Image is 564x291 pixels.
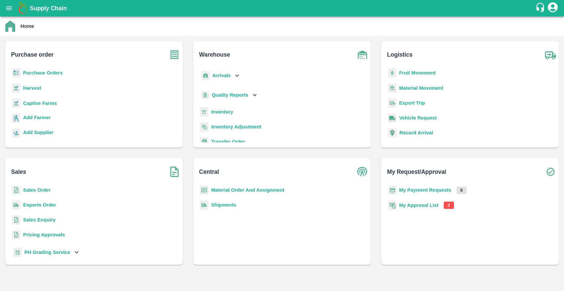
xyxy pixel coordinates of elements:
[200,88,258,102] div: Quality Reports
[200,200,208,210] img: shipments
[211,124,261,129] a: Inventory Adjustment
[200,137,208,147] img: whTransfer
[444,202,454,209] p: 2
[24,250,70,255] b: PH Grading Service
[199,50,230,59] b: Warehouse
[354,164,371,180] img: central
[201,71,210,80] img: whArrival
[166,164,183,180] img: soSales
[457,187,467,194] p: 0
[201,91,209,99] img: qualityReport
[388,83,396,93] img: material
[212,73,231,78] b: Arrivals
[23,129,54,138] a: Add Supplier
[30,4,535,13] a: Supply Chain
[12,215,20,225] img: sales
[399,70,436,75] a: Fruit Movement
[388,68,396,78] img: fruit
[23,130,54,135] b: Add Supplier
[12,98,20,108] img: harvest
[354,46,371,63] img: warehouse
[12,83,20,93] img: harvest
[1,1,17,16] button: open drawer
[23,217,56,222] a: Sales Enquiry
[535,2,547,14] div: customer-support
[211,139,245,144] a: Transfer Order
[547,1,559,15] div: account of current user
[11,167,26,176] b: Sales
[12,245,80,260] div: PH Grading Service
[12,200,20,210] img: shipments
[388,200,396,210] img: approval
[12,114,20,123] img: farmer
[23,202,56,208] a: Exports Order
[23,101,57,106] a: Captive Farms
[200,68,241,83] div: Arrivals
[12,68,20,78] img: reciept
[388,113,396,123] img: vehicle
[20,24,34,29] b: Home
[12,185,20,195] img: sales
[13,248,22,257] img: whTracker
[30,5,67,12] b: Supply Chain
[399,100,425,106] a: Export Trip
[542,46,559,63] img: truck
[200,122,208,132] img: inventory
[23,187,51,193] a: Sales Order
[23,85,41,91] a: Harvest
[542,164,559,180] img: check
[399,85,443,91] a: Material Movement
[399,203,438,208] a: My Approval List
[388,185,396,195] img: payment
[211,109,233,115] a: Inventory
[211,187,284,193] a: Material Order And Assignment
[399,130,433,135] a: Record Arrival
[166,46,183,63] img: purchase
[23,114,51,123] a: Add Farmer
[12,230,20,240] img: sales
[399,115,437,121] a: Vehicle Request
[387,167,446,176] b: My Request/Approval
[399,187,451,193] a: My Payment Requests
[11,50,54,59] b: Purchase order
[200,107,208,117] img: whInventory
[212,92,248,98] b: Quality Reports
[23,232,65,237] a: Pricing Approvals
[387,50,413,59] b: Logistics
[199,167,219,176] b: Central
[388,128,397,137] img: recordArrival
[5,21,15,32] img: home
[23,70,63,75] a: Purchase Orders
[388,98,396,108] img: delivery
[23,115,51,120] b: Add Farmer
[17,2,30,15] img: logo
[200,185,208,195] img: centralMaterial
[211,202,236,208] a: Shipments
[12,128,20,138] img: supplier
